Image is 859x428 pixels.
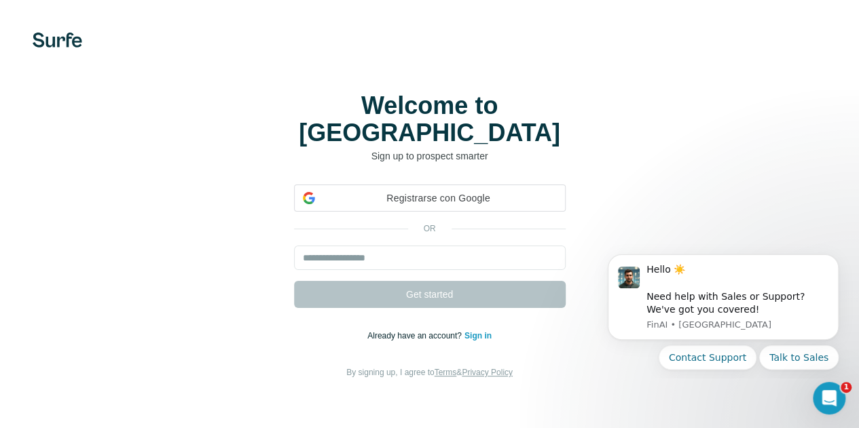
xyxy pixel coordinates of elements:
a: Privacy Policy [462,368,513,377]
span: 1 [841,382,852,393]
p: or [408,222,452,235]
img: Surfe's logo [33,33,82,47]
a: Sign in [464,331,492,341]
p: Sign up to prospect smarter [294,149,566,163]
span: Already have an account? [367,331,464,341]
div: Registrarse con Google [294,184,566,212]
iframe: Intercom live chat [813,382,845,414]
a: Terms [435,368,457,377]
span: Registrarse con Google [321,191,557,206]
h1: Welcome to [GEOGRAPHIC_DATA] [294,92,566,147]
iframe: Intercom notifications mensaje [587,244,859,378]
span: By signing up, I agree to & [346,368,513,377]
